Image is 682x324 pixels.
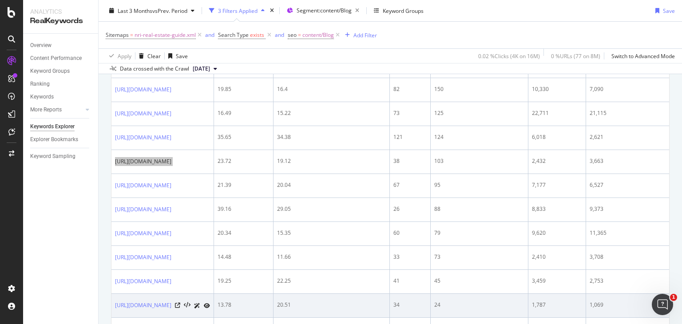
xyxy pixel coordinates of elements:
div: 11.66 [277,253,386,261]
div: 10,330 [532,85,582,93]
div: Overview [30,41,52,50]
button: and [205,31,214,39]
button: Add Filter [341,30,377,40]
button: 3 Filters Applied [206,4,268,18]
button: Last 3 MonthsvsPrev. Period [106,4,198,18]
div: 16.49 [218,109,270,117]
div: RealKeywords [30,16,91,26]
div: Keyword Sampling [30,152,75,161]
button: Switch to Advanced Mode [608,49,675,63]
div: 121 [393,133,427,141]
span: Last 3 Months [118,7,152,14]
div: Add Filter [353,31,377,39]
span: 1 [670,294,677,301]
a: URL Inspection [204,301,210,310]
div: More Reports [30,105,62,115]
a: Visit Online Page [175,303,180,308]
div: 73 [393,109,427,117]
div: 20.04 [277,181,386,189]
div: 79 [434,229,524,237]
a: [URL][DOMAIN_NAME] [115,229,171,238]
span: 2025 Aug. 4th [193,65,210,73]
div: 73 [434,253,524,261]
div: Explorer Bookmarks [30,135,78,144]
div: Analytics [30,7,91,16]
a: More Reports [30,105,83,115]
a: Overview [30,41,92,50]
div: 0.02 % Clicks ( 4K on 16M ) [478,52,540,59]
button: [DATE] [189,63,221,74]
div: Keyword Groups [30,67,70,76]
div: 6,018 [532,133,582,141]
div: 13.78 [218,301,270,309]
div: Ranking [30,79,50,89]
div: 22.25 [277,277,386,285]
div: 15.22 [277,109,386,117]
div: Keyword Groups [383,7,424,14]
div: 150 [434,85,524,93]
span: vs Prev. Period [152,7,187,14]
button: and [275,31,284,39]
a: Keyword Groups [30,67,92,76]
span: = [298,31,301,39]
div: 82 [393,85,427,93]
div: 103 [434,157,524,165]
button: View HTML Source [184,302,190,308]
div: 124 [434,133,524,141]
div: 95 [434,181,524,189]
a: Keywords Explorer [30,122,92,131]
div: 14.48 [218,253,270,261]
div: 39.16 [218,205,270,213]
div: 20.51 [277,301,386,309]
a: [URL][DOMAIN_NAME] [115,109,171,118]
div: 38 [393,157,427,165]
a: [URL][DOMAIN_NAME] [115,205,171,214]
iframe: Intercom live chat [652,294,673,315]
a: Explorer Bookmarks [30,135,92,144]
div: 29.05 [277,205,386,213]
div: 8,833 [532,205,582,213]
div: 15.35 [277,229,386,237]
div: 0 % URLs ( 77 on 8M ) [551,52,600,59]
span: Sitemaps [106,31,129,39]
button: Clear [135,49,161,63]
div: Save [176,52,188,59]
div: 34 [393,301,427,309]
span: Search Type [218,31,249,39]
div: 23.72 [218,157,270,165]
div: Switch to Advanced Mode [611,52,675,59]
div: 125 [434,109,524,117]
div: 2,432 [532,157,582,165]
button: Save [165,49,188,63]
div: 9,620 [532,229,582,237]
a: Ranking [30,79,92,89]
div: 35.65 [218,133,270,141]
div: 2,410 [532,253,582,261]
a: [URL][DOMAIN_NAME] [115,85,171,94]
a: Keyword Sampling [30,152,92,161]
div: Keywords [30,92,54,102]
div: Clear [147,52,161,59]
div: 24 [434,301,524,309]
div: 3 Filters Applied [218,7,258,14]
button: Save [652,4,675,18]
div: 41 [393,277,427,285]
div: 33 [393,253,427,261]
div: Save [663,7,675,14]
div: 19.25 [218,277,270,285]
span: seo [288,31,297,39]
div: times [268,6,276,15]
div: 67 [393,181,427,189]
button: Keyword Groups [370,4,427,18]
span: content/Blog [302,29,334,41]
div: 19.12 [277,157,386,165]
div: 16.4 [277,85,386,93]
div: 45 [434,277,524,285]
a: [URL][DOMAIN_NAME] [115,301,171,310]
a: [URL][DOMAIN_NAME] [115,277,171,286]
a: AI Url Details [194,301,200,310]
a: [URL][DOMAIN_NAME] [115,157,171,166]
span: Segment: content/Blog [297,7,352,14]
